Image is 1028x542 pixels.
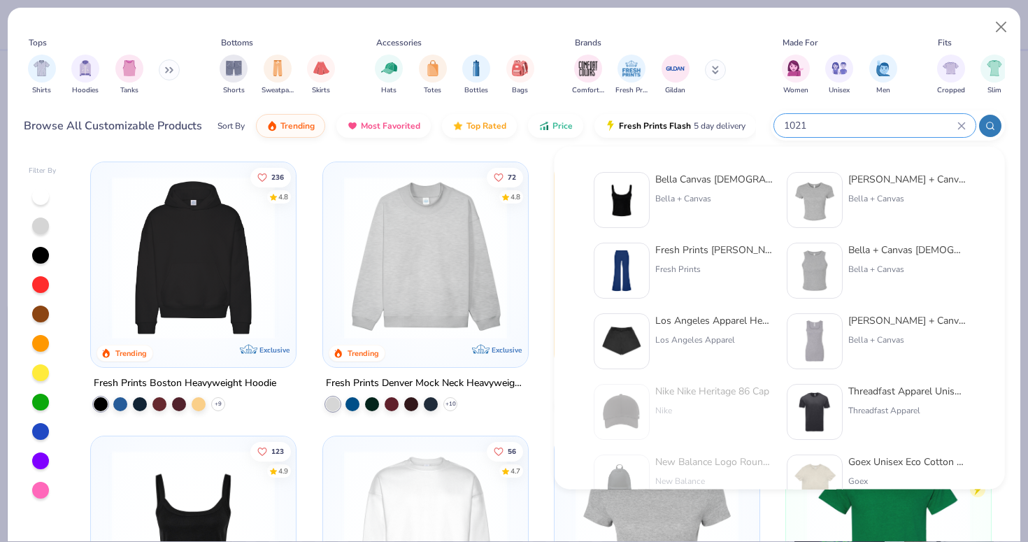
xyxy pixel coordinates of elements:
span: 56 [507,448,515,455]
span: Price [552,120,573,131]
img: 52992e4f-a45f-431a-90ff-fda9c8197133 [793,249,836,292]
div: Threadfast Apparel Unisex Triblend Short-Sleeve T-Shirt [848,384,966,399]
span: Gildan [665,85,685,96]
button: filter button [572,55,604,96]
div: Accessories [376,36,422,49]
img: Comfort Colors Image [578,58,599,79]
img: Slim Image [987,60,1002,76]
span: Skirts [312,85,330,96]
div: filter for Fresh Prints [615,55,648,96]
span: Bags [512,85,528,96]
span: Top Rated [466,120,506,131]
img: Cropped Image [943,60,959,76]
button: Top Rated [442,114,517,138]
button: Most Favorited [336,114,431,138]
div: Goex Unisex Eco Cotton Short Sleeve Tee [848,455,966,469]
button: Fresh Prints Flash5 day delivery [594,114,756,138]
span: 5 day delivery [694,118,745,134]
div: filter for Shirts [28,55,56,96]
div: Browse All Customizable Products [24,117,202,134]
img: Bottles Image [469,60,484,76]
div: filter for Shorts [220,55,248,96]
div: 4.8 [278,192,288,202]
button: filter button [462,55,490,96]
img: 0628973c-6333-4d11-b2cc-867fd15f92b9 [793,461,836,504]
span: Totes [424,85,441,96]
div: Brands [575,36,601,49]
div: Fresh Prints Boston Heavyweight Hoodie [94,375,276,392]
button: filter button [262,55,294,96]
img: Shirts Image [34,60,50,76]
img: dcb1060d-aed5-49e7-9d26-25d843e37357 [600,320,643,363]
div: New Balance Logo Round Backpack [655,455,773,469]
div: filter for Hoodies [71,55,99,96]
div: Bella + Canvas [848,334,966,346]
span: Exclusive [492,345,522,355]
img: Fresh Prints Image [621,58,642,79]
img: aa15adeb-cc10-480b-b531-6e6e449d5067 [793,178,836,222]
img: Bags Image [512,60,527,76]
div: filter for Hats [375,55,403,96]
img: 8af284bf-0d00-45ea-9003-ce4b9a3194ad [600,178,643,222]
div: New Balance [655,475,773,487]
span: + 10 [445,400,455,408]
img: Totes Image [425,60,441,76]
span: Men [876,85,890,96]
span: Shirts [32,85,51,96]
span: + 9 [215,400,222,408]
div: Los Angeles Apparel Heavy Jersey Short Short [655,313,773,328]
div: filter for Tanks [115,55,143,96]
button: filter button [115,55,143,96]
div: 4.7 [510,466,520,477]
button: filter button [307,55,335,96]
button: filter button [662,55,690,96]
div: filter for Skirts [307,55,335,96]
button: filter button [782,55,810,96]
button: filter button [869,55,897,96]
span: Fresh Prints [615,85,648,96]
img: Skirts Image [313,60,329,76]
div: filter for Bottles [462,55,490,96]
div: Bella + Canvas [DEMOGRAPHIC_DATA]' Micro Ribbed Racerback Tank [848,243,966,257]
div: Nike Nike Heritage 86 Cap [655,384,769,399]
button: Like [486,167,522,187]
span: Fresh Prints Flash [619,120,691,131]
div: Fresh Prints Denver Mock Neck Heavyweight Sweatshirt [326,375,525,392]
img: 63056b40-7098-468c-82e8-e168f33a4861 [600,390,643,434]
img: 7030bcd1-a069-49ed-b000-e5c20693bad3 [793,390,836,434]
img: f65212d3-f719-44d7-b74f-2bb3653ea4a6 [600,461,638,504]
span: 236 [271,173,284,180]
img: TopRated.gif [452,120,464,131]
span: Women [783,85,808,96]
div: filter for Bags [506,55,534,96]
button: filter button [220,55,248,96]
img: Tanks Image [122,60,137,76]
span: Sweatpants [262,85,294,96]
button: filter button [71,55,99,96]
button: filter button [980,55,1008,96]
img: flash.gif [605,120,616,131]
button: filter button [28,55,56,96]
img: f5d85501-0dbb-4ee4-b115-c08fa3845d83 [337,176,514,339]
button: Like [250,167,291,187]
div: Sort By [217,120,245,132]
img: Sweatpants Image [270,60,285,76]
button: filter button [419,55,447,96]
span: Bottles [464,85,488,96]
span: Hoodies [72,85,99,96]
div: filter for Gildan [662,55,690,96]
div: Tops [29,36,47,49]
img: most_fav.gif [347,120,358,131]
button: Close [988,14,1015,41]
div: 4.9 [278,466,288,477]
div: Los Angeles Apparel [655,334,773,346]
span: Comfort Colors [572,85,604,96]
button: filter button [825,55,853,96]
div: filter for Men [869,55,897,96]
span: Most Favorited [361,120,420,131]
div: Fresh Prints [PERSON_NAME]-over Flared Pants [655,243,773,257]
button: filter button [375,55,403,96]
div: Bottoms [221,36,253,49]
div: filter for Comfort Colors [572,55,604,96]
span: Unisex [829,85,850,96]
